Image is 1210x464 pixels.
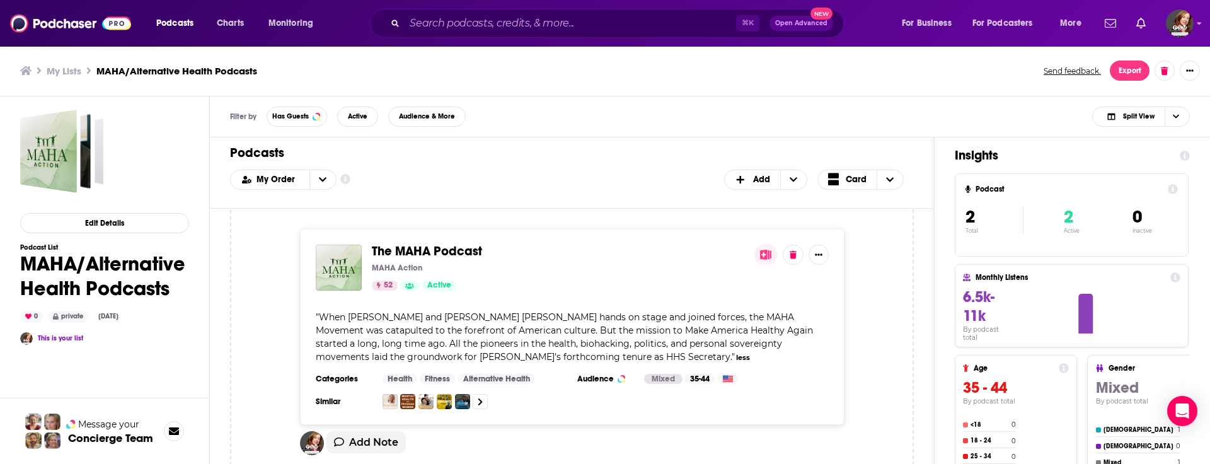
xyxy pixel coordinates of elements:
span: For Podcasters [972,14,1033,32]
span: My Order [256,175,299,184]
a: The MAHA Podcast [372,245,482,258]
button: open menu [1051,13,1097,33]
button: less [736,352,750,363]
a: Health [383,374,417,384]
button: Send feedback. [1040,66,1105,76]
h3: Filter by [230,112,256,121]
span: Logged in as pamelastevensmedia [1166,9,1194,37]
h3: Podcast List [20,243,189,252]
span: MAHA/Alternative Health Podcasts [20,110,103,193]
span: Active [427,279,451,292]
a: Charts [209,13,251,33]
img: Podchaser - Follow, Share and Rate Podcasts [10,11,131,35]
h4: 0 [1011,453,1016,461]
a: Show notifications dropdown [1131,13,1151,34]
h4: 0 [1176,442,1180,450]
h3: Audience [577,374,634,384]
h2: Choose List sort [230,170,337,190]
h4: Age [974,364,1054,373]
h3: 35 - 44 [963,378,1069,397]
h2: + Add [724,170,807,190]
button: Show profile menu [1166,9,1194,37]
div: private [48,311,88,322]
h4: 1 [1178,426,1180,434]
a: Active [422,281,456,291]
h4: 0 [1011,437,1016,445]
button: open menu [309,170,336,189]
span: 2 [965,206,975,228]
img: The HigherUp Podcast [455,394,470,409]
img: Trauma Healing and Mental Health for Christian Women - Heal Your Pain, Get Unstuck, and Live Empo... [400,394,415,409]
span: Add Note [349,436,398,448]
span: 6.5k-11k [963,287,994,325]
img: The Experience Miracles™ Podcast [437,394,452,409]
span: Open Advanced [775,20,827,26]
img: user avatar [300,431,324,455]
a: Show notifications dropdown [1100,13,1121,34]
h4: By podcast total [963,325,1015,342]
a: Alternative Health [458,374,535,384]
span: 0 [1132,206,1142,228]
h4: 25 - 34 [971,453,1009,460]
h1: Podcasts [230,145,904,161]
p: Active [1064,228,1080,234]
h4: 18 - 24 [971,437,1009,444]
h3: Similar [316,397,372,407]
span: The MAHA Podcast [372,243,482,259]
h4: By podcast total [963,397,1069,405]
img: The MAHA Podcast [316,245,362,291]
a: My Lists [47,65,81,77]
p: Total [965,228,1023,234]
button: Show More Button [1180,61,1200,81]
h4: Monthly Listens [976,273,1165,282]
h4: [DEMOGRAPHIC_DATA] [1103,426,1175,434]
span: ⌘ K [736,15,759,32]
h3: Categories [316,374,372,384]
button: open menu [893,13,967,33]
span: Podcasts [156,14,193,32]
h4: <18 [971,421,1009,429]
img: Pamela Stevens Media [20,332,33,345]
h3: Concierge Team [68,432,153,444]
button: open menu [260,13,330,33]
img: Jules Profile [44,414,60,430]
span: Has Guests [272,113,309,120]
a: This is your list [38,334,83,342]
h1: Insights [955,148,1170,163]
span: 52 [384,279,393,292]
input: Search podcasts, credits, & more... [405,13,736,33]
p: Inactive [1132,228,1152,234]
button: Export [1110,61,1149,81]
button: Has Guests [267,107,327,127]
span: New [810,8,833,20]
button: Audience & More [388,107,466,127]
h3: MAHA/Alternative Health Podcasts [96,65,257,77]
span: Active [348,113,367,120]
div: [DATE] [93,311,124,322]
p: MAHA Action [372,263,422,273]
button: open menu [147,13,210,33]
span: " " [316,311,813,362]
span: More [1060,14,1081,32]
img: User Profile [1166,9,1194,37]
button: Add Note [326,431,406,453]
img: MORNING, MAMA | Mental Health for Christian Moms: self care, mom overwhelm, mom guilt, Christian ... [383,394,398,409]
h2: Choose View [817,170,904,190]
div: Mixed [644,374,683,384]
span: Monitoring [268,14,313,32]
h1: MAHA/Alternative Health Podcasts [20,252,189,301]
span: Add [753,175,770,184]
img: Barbara Profile [44,432,60,449]
span: 2 [1064,206,1073,228]
button: Choose View [1092,107,1190,127]
button: Show More Button [809,245,829,265]
button: Active [337,107,378,127]
span: When [PERSON_NAME] and [PERSON_NAME] [PERSON_NAME] hands on stage and joined forces, the MAHA Mov... [316,311,813,362]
